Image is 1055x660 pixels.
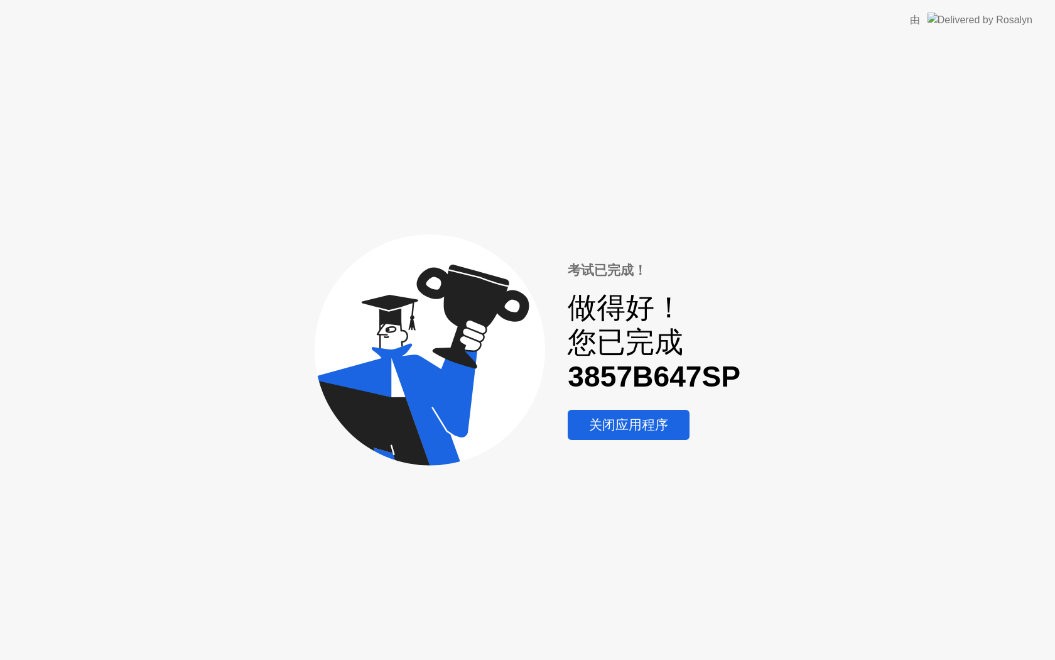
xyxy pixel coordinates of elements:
[568,410,690,440] button: 关闭应用程序
[568,360,740,393] b: 3857B647SP
[571,416,686,434] div: 关闭应用程序
[568,290,740,395] div: 做得好！ 您已完成
[928,13,1032,27] img: Delivered by Rosalyn
[568,260,740,280] div: 考试已完成！
[910,13,920,28] div: 由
